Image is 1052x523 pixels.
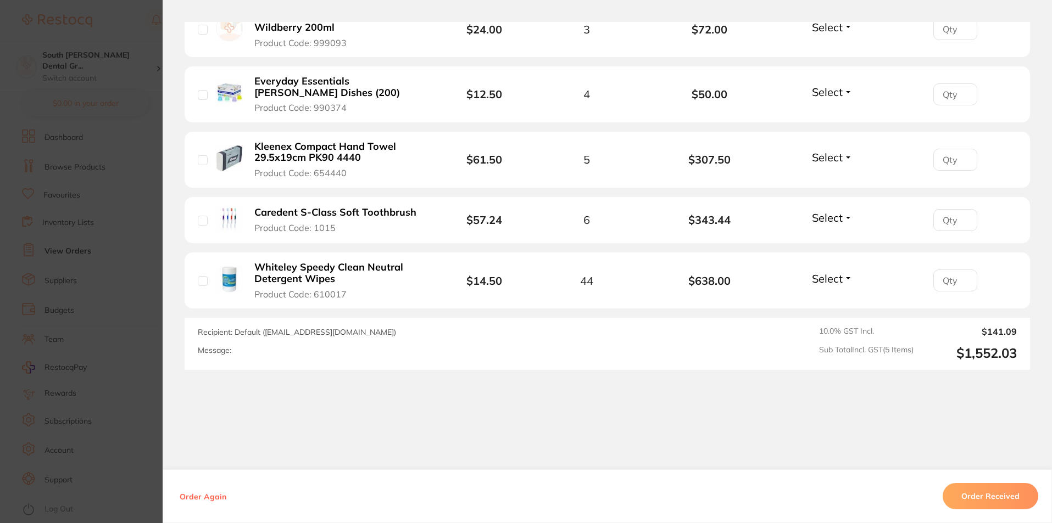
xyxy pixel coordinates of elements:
img: Dentalife Swirl Mouthrinse Wildberry 200ml [216,15,243,42]
div: Message content [48,17,195,182]
span: Recipient: Default ( [EMAIL_ADDRESS][DOMAIN_NAME] ) [198,327,396,337]
label: Message: [198,346,231,355]
input: Qty [933,269,977,291]
button: Everyday Essentials [PERSON_NAME] Dishes (200) Product Code: 990374 [251,75,427,114]
button: Dentalife Swirl Mouthrinse Wildberry 200ml Product Code: 999093 [251,10,427,48]
button: Select [809,20,856,34]
b: $72.00 [648,23,771,36]
input: Qty [933,83,977,105]
span: Select [812,20,843,34]
b: $14.50 [466,274,502,288]
button: Kleenex Compact Hand Towel 29.5x19cm PK90 4440 Product Code: 654440 [251,140,427,179]
b: $638.00 [648,274,771,287]
b: Caredent S-Class Soft Toothbrush [254,207,416,218]
div: Hi South, ​ Starting [DATE], we’re making some updates to our product offerings on the Restocq pl... [48,17,195,275]
input: Qty [933,18,977,40]
span: Select [812,85,843,99]
b: Everyday Essentials [PERSON_NAME] Dishes (200) [254,76,424,98]
b: $61.50 [466,153,502,166]
b: $343.44 [648,213,771,226]
img: Everyday Essentials Dappen Dishes (200) [216,80,243,106]
span: Select [812,272,843,285]
button: Caredent S-Class Soft Toothbrush Product Code: 1015 [251,206,427,233]
input: Qty [933,209,977,231]
img: Kleenex Compact Hand Towel 29.5x19cm PK90 4440 [216,145,243,172]
span: Product Code: 990374 [254,103,347,113]
b: Dentalife Swirl Mouthrinse Wildberry 200ml [254,10,424,33]
span: Product Code: 654440 [254,168,347,178]
b: Whiteley Speedy Clean Neutral Detergent Wipes [254,262,424,284]
img: Whiteley Speedy Clean Neutral Detergent Wipes [216,266,243,293]
b: $12.50 [466,87,502,101]
b: $50.00 [648,88,771,100]
button: Order Again [176,491,230,501]
span: Sub Total Incl. GST ( 5 Items) [819,345,914,361]
span: 5 [583,153,590,166]
div: message notification from Restocq, 1w ago. Hi South, ​ Starting 11 August, we’re making some upda... [16,10,203,203]
button: Select [809,85,856,99]
span: Product Code: 999093 [254,38,347,48]
button: Whiteley Speedy Clean Neutral Detergent Wipes Product Code: 610017 [251,261,427,300]
b: $57.24 [466,213,502,227]
span: 3 [583,23,590,36]
button: Order Received [943,483,1038,509]
span: 4 [583,88,590,100]
b: $307.50 [648,153,771,166]
input: Qty [933,149,977,171]
span: Select [812,150,843,164]
span: 6 [583,213,590,226]
span: Select [812,211,843,224]
output: $141.09 [922,327,1017,336]
p: Message from Restocq, sent 1w ago [48,186,195,196]
span: Product Code: 1015 [254,223,336,233]
button: Select [809,150,856,164]
button: Select [809,211,856,224]
img: Profile image for Restocq [25,20,42,37]
span: 10.0 % GST Incl. [819,327,914,336]
img: Caredent S-Class Soft Toothbrush [216,206,243,233]
b: $24.00 [466,23,502,36]
output: $1,552.03 [922,345,1017,361]
b: Kleenex Compact Hand Towel 29.5x19cm PK90 4440 [254,141,424,164]
span: Product Code: 610017 [254,289,347,299]
span: 44 [580,274,593,287]
button: Select [809,272,856,285]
